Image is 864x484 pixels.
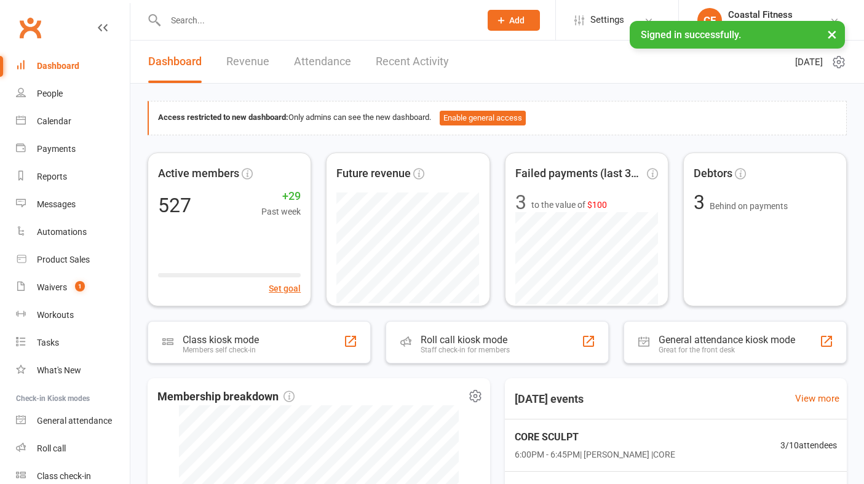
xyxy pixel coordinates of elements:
h3: [DATE] events [505,388,593,410]
a: Revenue [226,41,269,83]
span: Behind on payments [710,201,788,211]
div: Workouts [37,310,74,320]
div: Only admins can see the new dashboard. [158,111,837,125]
a: Attendance [294,41,351,83]
span: Add [509,15,525,25]
a: Roll call [16,435,130,462]
a: Clubworx [15,12,46,43]
a: What's New [16,357,130,384]
div: Coastal Fitness Movement [728,20,830,31]
span: Future revenue [336,165,411,183]
a: Reports [16,163,130,191]
a: View more [795,391,839,406]
span: 1 [75,281,85,292]
div: Calendar [37,116,71,126]
a: Recent Activity [376,41,449,83]
strong: Access restricted to new dashboard: [158,113,288,122]
a: General attendance kiosk mode [16,407,130,435]
span: +29 [261,188,301,205]
a: Workouts [16,301,130,329]
span: Settings [590,6,624,34]
div: Great for the front desk [659,346,795,354]
div: Tasks [37,338,59,347]
button: × [821,21,843,47]
div: Waivers [37,282,67,292]
span: Past week [261,205,301,218]
a: Waivers 1 [16,274,130,301]
div: 3 [515,192,526,212]
div: Roll call kiosk mode [421,334,510,346]
span: Active members [158,165,239,183]
div: Automations [37,227,87,237]
div: What's New [37,365,81,375]
span: 3 / 10 attendees [780,438,837,452]
span: Failed payments (last 30d) [515,165,644,183]
a: Calendar [16,108,130,135]
div: Messages [37,199,76,209]
div: Payments [37,144,76,154]
div: Reports [37,172,67,181]
span: 3 [694,191,710,214]
div: Roll call [37,443,66,453]
div: General attendance kiosk mode [659,334,795,346]
span: Membership breakdown [157,388,295,406]
span: [DATE] [795,55,823,69]
a: Automations [16,218,130,246]
a: Product Sales [16,246,130,274]
div: Class check-in [37,471,91,481]
a: Dashboard [148,41,202,83]
div: Class kiosk mode [183,334,259,346]
input: Search... [162,12,472,29]
div: Dashboard [37,61,79,71]
a: Dashboard [16,52,130,80]
div: Product Sales [37,255,90,264]
span: Signed in successfully. [641,29,741,41]
span: $100 [587,200,607,210]
a: Tasks [16,329,130,357]
div: 527 [158,196,191,215]
button: Enable general access [440,111,526,125]
span: 6:00PM - 6:45PM | [PERSON_NAME] | CORE [515,448,675,461]
a: Messages [16,191,130,218]
span: CORE SCULPT [515,429,675,445]
button: Add [488,10,540,31]
button: Set goal [269,282,301,295]
a: People [16,80,130,108]
span: to the value of [531,198,607,212]
div: Coastal Fitness [728,9,830,20]
div: Members self check-in [183,346,259,354]
div: People [37,89,63,98]
div: General attendance [37,416,112,426]
div: Staff check-in for members [421,346,510,354]
a: Payments [16,135,130,163]
div: CF [697,8,722,33]
span: Debtors [694,165,732,183]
